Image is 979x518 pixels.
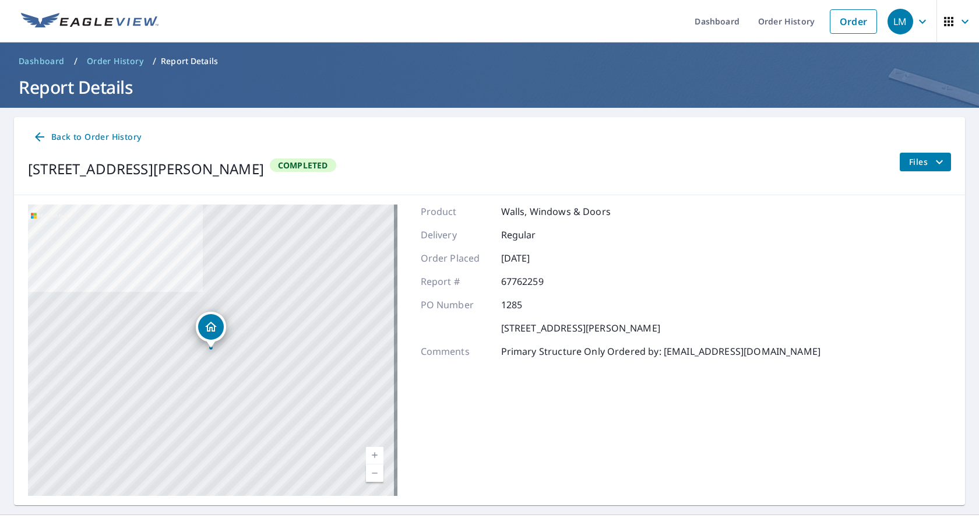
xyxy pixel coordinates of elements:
a: Current Level 17, Zoom In [366,447,383,464]
p: Report Details [161,55,218,67]
div: [STREET_ADDRESS][PERSON_NAME] [28,158,264,179]
span: Back to Order History [33,130,141,145]
button: filesDropdownBtn-67762259 [899,153,951,171]
p: PO Number [421,298,491,312]
p: [STREET_ADDRESS][PERSON_NAME] [501,321,660,335]
div: Dropped pin, building 1, Residential property, 8111 Emigh Road Lexington, MI 48450 [196,312,226,348]
p: Regular [501,228,571,242]
li: / [153,54,156,68]
a: Order [830,9,877,34]
span: Dashboard [19,55,65,67]
p: Walls, Windows & Doors [501,205,611,219]
img: EV Logo [21,13,159,30]
a: Dashboard [14,52,69,71]
p: Order Placed [421,251,491,265]
p: Delivery [421,228,491,242]
p: Primary Structure Only Ordered by: [EMAIL_ADDRESS][DOMAIN_NAME] [501,344,820,358]
p: Comments [421,344,491,358]
p: 1285 [501,298,571,312]
a: Back to Order History [28,126,146,148]
p: Report # [421,274,491,288]
div: LM [888,9,913,34]
p: [DATE] [501,251,571,265]
span: Files [909,155,946,169]
span: Completed [271,160,335,171]
a: Current Level 17, Zoom Out [366,464,383,482]
h1: Report Details [14,75,965,99]
a: Order History [82,52,148,71]
li: / [74,54,78,68]
p: 67762259 [501,274,571,288]
p: Product [421,205,491,219]
nav: breadcrumb [14,52,965,71]
span: Order History [87,55,143,67]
